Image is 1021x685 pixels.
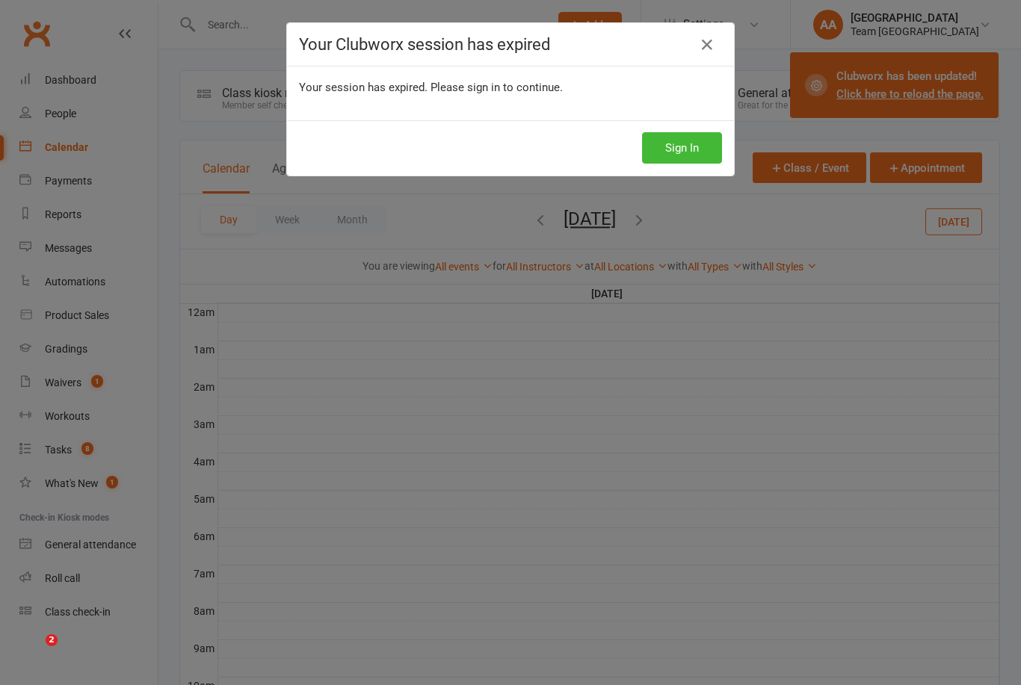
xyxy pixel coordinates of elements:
[15,634,51,670] iframe: Intercom live chat
[299,35,722,54] h4: Your Clubworx session has expired
[46,634,58,646] span: 2
[695,33,719,57] a: Close
[299,81,563,94] span: Your session has expired. Please sign in to continue.
[642,132,722,164] button: Sign In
